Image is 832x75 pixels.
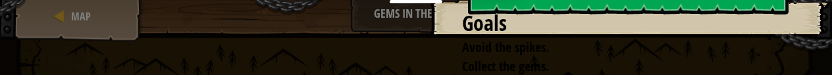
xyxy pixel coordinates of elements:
div: Goals [462,9,786,39]
span: Avoid the spikes. [462,38,549,56]
span: Map [71,9,91,24]
a: Map [67,9,91,24]
li: Avoid the spikes. [446,38,783,57]
span: Collect the gems. [462,57,549,75]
